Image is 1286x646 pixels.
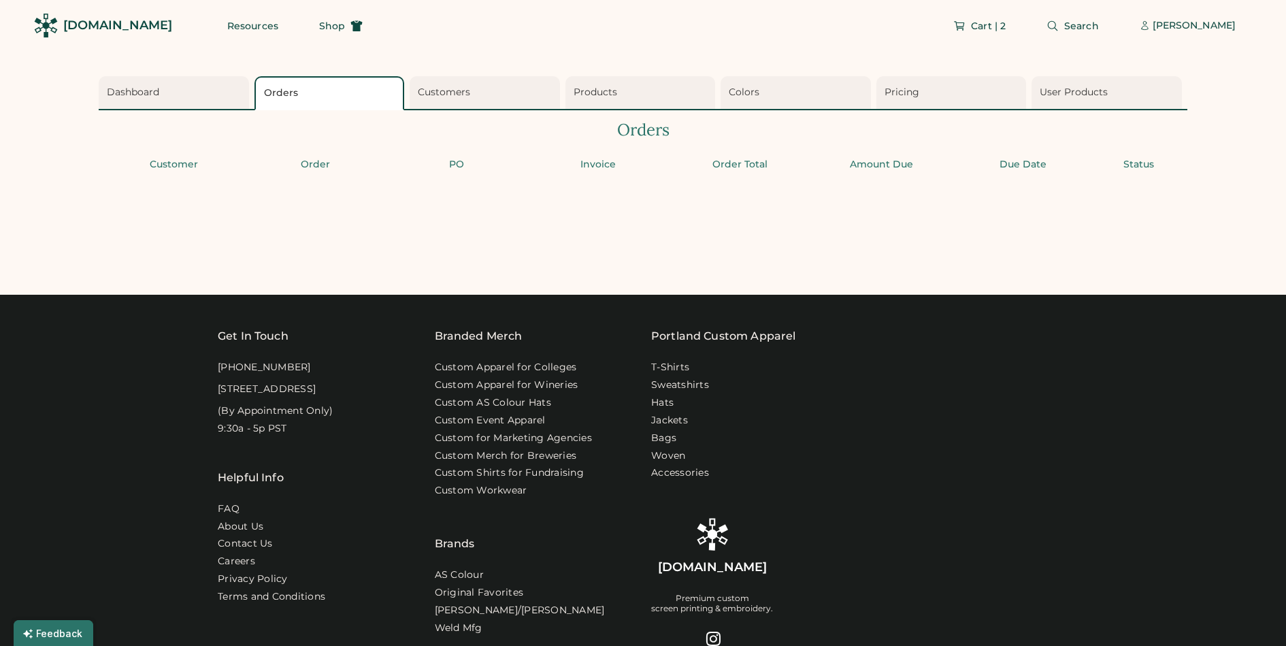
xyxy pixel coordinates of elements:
[248,158,382,172] div: Order
[435,466,584,480] a: Custom Shirts for Fundraising
[651,466,709,480] a: Accessories
[651,328,795,344] a: Portland Custom Apparel
[218,470,284,486] div: Helpful Info
[218,537,273,551] a: Contact Us
[435,586,524,600] a: Original Favorites
[435,568,484,582] a: AS Colour
[651,378,709,392] a: Sweatshirts
[390,158,523,172] div: PO
[211,12,295,39] button: Resources
[435,604,605,617] a: [PERSON_NAME]/[PERSON_NAME]
[1153,19,1236,33] div: [PERSON_NAME]
[34,14,58,37] img: Rendered Logo - Screens
[435,502,475,552] div: Brands
[218,590,325,604] div: Terms and Conditions
[435,432,592,445] a: Custom for Marketing Agencies
[651,449,685,463] a: Woven
[1030,12,1115,39] button: Search
[885,86,1023,99] div: Pricing
[218,422,287,436] div: 9:30a - 5p PST
[651,432,676,445] a: Bags
[435,328,523,344] div: Branded Merch
[673,158,806,172] div: Order Total
[435,414,546,427] a: Custom Event Apparel
[218,328,288,344] div: Get In Touch
[218,361,311,374] div: [PHONE_NUMBER]
[435,396,551,410] a: Custom AS Colour Hats
[696,518,729,551] img: Rendered Logo - Screens
[1098,158,1179,172] div: Status
[574,86,712,99] div: Products
[937,12,1022,39] button: Cart | 2
[264,86,399,100] div: Orders
[651,414,688,427] a: Jackets
[107,86,245,99] div: Dashboard
[418,86,556,99] div: Customers
[435,621,482,635] a: Weld Mfg
[218,502,240,516] a: FAQ
[651,396,674,410] a: Hats
[1064,21,1099,31] span: Search
[729,86,867,99] div: Colors
[658,559,767,576] div: [DOMAIN_NAME]
[218,383,316,396] div: [STREET_ADDRESS]
[814,158,948,172] div: Amount Due
[319,21,345,31] span: Shop
[651,593,773,615] div: Premium custom screen printing & embroidery.
[435,361,577,374] a: Custom Apparel for Colleges
[971,21,1006,31] span: Cart | 2
[218,520,263,534] a: About Us
[435,484,527,498] a: Custom Workwear
[303,12,379,39] button: Shop
[218,555,255,568] a: Careers
[956,158,1089,172] div: Due Date
[531,158,665,172] div: Invoice
[435,378,578,392] a: Custom Apparel for Wineries
[63,17,172,34] div: [DOMAIN_NAME]
[1040,86,1178,99] div: User Products
[218,404,333,418] div: (By Appointment Only)
[99,118,1187,142] div: Orders
[218,572,288,586] a: Privacy Policy
[651,361,689,374] a: T-Shirts
[435,449,577,463] a: Custom Merch for Breweries
[107,158,240,172] div: Customer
